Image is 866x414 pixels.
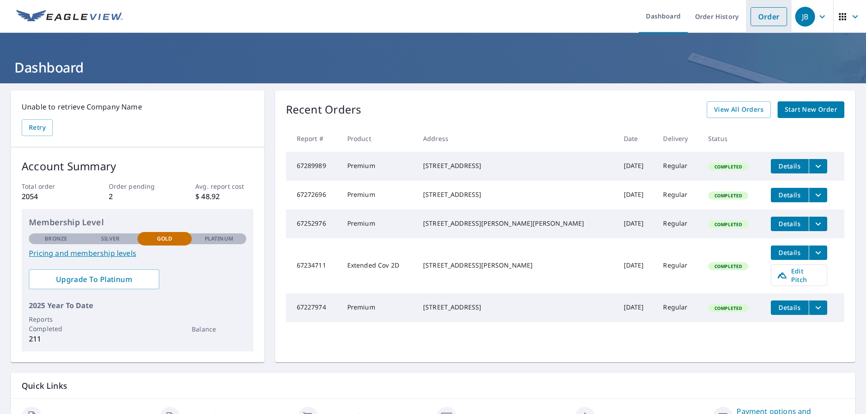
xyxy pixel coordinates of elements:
span: Upgrade To Platinum [36,274,152,284]
button: detailsBtn-67252976 [771,217,809,231]
p: $ 48.92 [195,191,253,202]
div: [STREET_ADDRESS] [423,303,609,312]
td: Premium [340,209,416,238]
td: 67252976 [286,209,340,238]
td: 67289989 [286,152,340,181]
h1: Dashboard [11,58,855,77]
td: [DATE] [617,209,656,238]
th: Report # [286,125,340,152]
p: 211 [29,333,83,344]
td: Regular [656,293,701,322]
div: [STREET_ADDRESS] [423,161,609,170]
p: Order pending [109,182,166,191]
span: Retry [29,122,46,133]
button: detailsBtn-67289989 [771,159,809,173]
td: [DATE] [617,152,656,181]
td: 67234711 [286,238,340,293]
button: filesDropdownBtn-67252976 [809,217,827,231]
td: Extended Cov 2D [340,238,416,293]
span: Edit Pitch [777,267,821,284]
span: Details [776,303,803,312]
th: Address [416,125,617,152]
span: Completed [709,164,747,170]
button: Retry [22,119,53,136]
button: filesDropdownBtn-67289989 [809,159,827,173]
button: filesDropdownBtn-67272696 [809,188,827,202]
a: Edit Pitch [771,264,827,286]
p: Membership Level [29,216,246,228]
p: 2 [109,191,166,202]
button: detailsBtn-67234711 [771,246,809,260]
td: 67227974 [286,293,340,322]
p: Avg. report cost [195,182,253,191]
p: 2054 [22,191,79,202]
span: Completed [709,305,747,311]
p: Silver [101,235,120,243]
p: Total order [22,182,79,191]
th: Status [701,125,764,152]
a: Start New Order [778,101,844,118]
span: View All Orders [714,104,764,115]
span: Details [776,191,803,199]
button: filesDropdownBtn-67227974 [809,300,827,315]
p: Unable to retrieve Company Name [22,101,253,112]
span: Details [776,162,803,170]
td: 67272696 [286,181,340,209]
p: Account Summary [22,158,253,174]
span: Completed [709,192,747,199]
p: Reports Completed [29,314,83,333]
td: Regular [656,152,701,181]
p: Recent Orders [286,101,362,118]
p: Balance [192,324,246,334]
td: [DATE] [617,181,656,209]
td: Regular [656,238,701,293]
td: Regular [656,181,701,209]
img: EV Logo [16,10,123,23]
span: Completed [709,263,747,269]
div: [STREET_ADDRESS] [423,190,609,199]
button: filesDropdownBtn-67234711 [809,246,827,260]
span: Start New Order [785,104,837,115]
a: Upgrade To Platinum [29,269,159,289]
td: [DATE] [617,293,656,322]
p: Platinum [205,235,233,243]
p: 2025 Year To Date [29,300,246,311]
td: [DATE] [617,238,656,293]
div: [STREET_ADDRESS][PERSON_NAME][PERSON_NAME] [423,219,609,228]
a: Pricing and membership levels [29,248,246,259]
p: Bronze [45,235,67,243]
th: Date [617,125,656,152]
td: Premium [340,293,416,322]
td: Regular [656,209,701,238]
a: View All Orders [707,101,771,118]
button: detailsBtn-67272696 [771,188,809,202]
td: Premium [340,181,416,209]
td: Premium [340,152,416,181]
span: Details [776,219,803,228]
p: Gold [157,235,172,243]
a: Order [751,7,787,26]
div: [STREET_ADDRESS][PERSON_NAME] [423,261,609,270]
button: detailsBtn-67227974 [771,300,809,315]
span: Completed [709,221,747,227]
p: Quick Links [22,380,844,391]
div: JB [795,7,815,27]
span: Details [776,248,803,257]
th: Delivery [656,125,701,152]
th: Product [340,125,416,152]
